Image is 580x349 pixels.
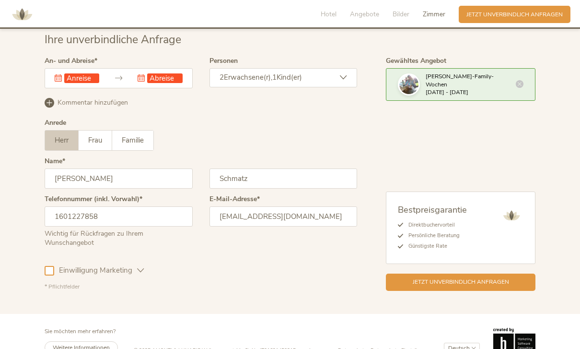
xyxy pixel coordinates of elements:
span: Kommentar hinzufügen [58,98,128,108]
span: Bilder [393,10,409,19]
input: Abreise [147,73,182,83]
label: Name [45,158,65,165]
span: Sie möchten mehr erfahren? [45,327,116,335]
div: * Pflichtfelder [45,283,357,291]
span: Einwilligung Marketing [54,265,137,276]
input: Vorname [45,168,193,189]
span: Ihre unverbindliche Anfrage [45,32,181,47]
input: Nachname [209,168,358,189]
a: AMONTI & LUNARIS Wellnessresort [8,12,36,17]
span: Herr [55,135,69,145]
input: E-Mail-Adresse [209,206,358,227]
span: Hotel [321,10,336,19]
li: Persönliche Beratung [403,230,467,241]
span: [PERSON_NAME]-Family-Wochen [426,72,494,88]
span: Kind(er) [277,72,302,82]
label: Personen [209,58,238,64]
label: An- und Abreise [45,58,97,64]
span: Gewähltes Angebot [386,56,446,65]
span: Erwachsene(r), [224,72,272,82]
span: Familie [122,135,144,145]
img: AMONTI & LUNARIS Wellnessresort [499,204,523,228]
span: [DATE] - [DATE] [426,88,468,96]
span: Frau [88,135,102,145]
span: 2 [220,72,224,82]
img: Ihre unverbindliche Anfrage [399,75,418,94]
span: Jetzt unverbindlich anfragen [413,278,509,286]
span: Zimmer [423,10,445,19]
label: Telefonnummer (inkl. Vorwahl) [45,196,142,203]
span: Angebote [350,10,379,19]
div: Wichtig für Rückfragen zu Ihrem Wunschangebot [45,227,193,248]
span: Bestpreisgarantie [398,204,467,216]
input: Anreise [64,73,99,83]
span: Jetzt unverbindlich anfragen [466,11,563,19]
label: E-Mail-Adresse [209,196,260,203]
li: Günstigste Rate [403,241,467,252]
div: Anrede [45,120,66,126]
li: Direktbuchervorteil [403,220,467,230]
span: 1 [272,72,277,82]
input: Telefonnummer (inkl. Vorwahl) [45,206,193,227]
